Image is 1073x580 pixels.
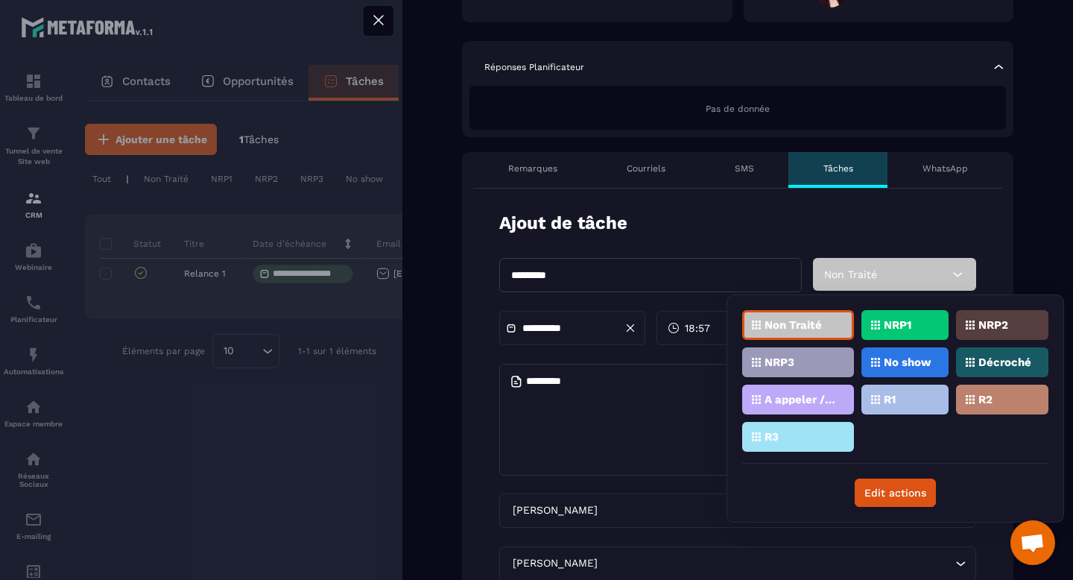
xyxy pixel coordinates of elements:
[499,211,627,236] p: Ajout de tâche
[855,479,936,507] button: Edit actions
[824,268,877,280] span: Non Traité
[884,320,911,330] p: NRP1
[706,104,770,114] span: Pas de donnée
[884,394,896,405] p: R1
[978,357,1031,368] p: Décroché
[978,394,993,405] p: R2
[978,320,1008,330] p: NRP2
[601,555,952,572] input: Search for option
[1010,520,1055,565] a: Ouvrir le chat
[823,163,853,174] p: Tâches
[601,502,938,519] input: Search for option
[685,321,710,335] span: 18:57
[765,394,837,405] p: A appeler / A rappeler
[765,320,822,330] p: Non Traité
[499,494,976,528] div: Search for option
[509,555,601,572] span: [PERSON_NAME]
[509,502,601,519] span: [PERSON_NAME]
[884,357,931,368] p: No show
[735,163,754,174] p: SMS
[922,163,968,174] p: WhatsApp
[765,432,779,442] p: R3
[508,163,557,174] p: Remarques
[765,357,794,368] p: NRP3
[627,163,665,174] p: Courriels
